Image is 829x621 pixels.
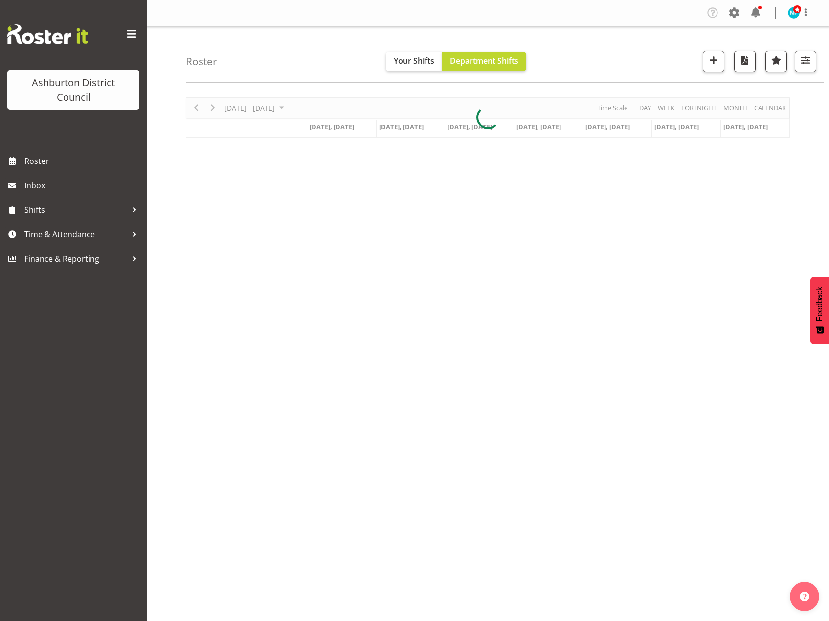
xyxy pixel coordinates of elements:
[703,51,724,72] button: Add a new shift
[788,7,800,19] img: nicky-farrell-tully10002.jpg
[386,52,442,71] button: Your Shifts
[765,51,787,72] button: Highlight an important date within the roster.
[24,227,127,242] span: Time & Attendance
[442,52,526,71] button: Department Shifts
[800,592,809,601] img: help-xxl-2.png
[815,287,824,321] span: Feedback
[450,55,518,66] span: Department Shifts
[7,24,88,44] img: Rosterit website logo
[24,154,142,168] span: Roster
[734,51,756,72] button: Download a PDF of the roster according to the set date range.
[810,277,829,344] button: Feedback - Show survey
[186,56,217,67] h4: Roster
[24,178,142,193] span: Inbox
[24,203,127,217] span: Shifts
[795,51,816,72] button: Filter Shifts
[17,75,130,105] div: Ashburton District Council
[24,252,127,266] span: Finance & Reporting
[394,55,434,66] span: Your Shifts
